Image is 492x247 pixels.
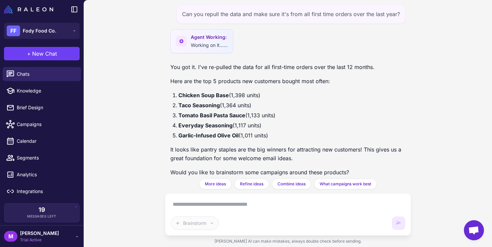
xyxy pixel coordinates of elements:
span: Integrations [17,188,76,195]
button: FFFody Food Co. [4,23,80,39]
a: Open chat [464,220,484,240]
span: Fody Food Co. [23,27,56,35]
p: You got it. I've re-pulled the data for all first-time orders over the last 12 months. [170,63,406,71]
button: +New Chat [4,47,80,60]
a: Segments [3,151,81,165]
span: New Chat [32,50,57,58]
span: Working on it...... [191,42,228,48]
li: (1,133 units) [178,111,406,120]
span: What campaigns work best [320,181,371,187]
div: FF [7,25,20,36]
strong: Garlic-Infused Olive Oil [178,132,239,139]
div: M [4,231,17,242]
strong: Everyday Seasoning [178,122,233,129]
p: Would you like to brainstorm some campaigns around these products? [170,168,406,177]
p: It looks like pantry staples are the big winners for attracting new customers! This gives us a gr... [170,145,406,163]
span: Refine ideas [240,181,263,187]
a: Calendar [3,134,81,148]
div: Can you repull the data and make sure it's from all first time orders over the last year? [176,4,406,24]
a: Campaigns [3,117,81,131]
div: [PERSON_NAME] AI can make mistakes, always double check before sending. [165,236,411,247]
a: Brief Design [3,101,81,115]
button: Brainstorm [171,217,219,230]
span: Chats [17,70,76,78]
span: More ideas [205,181,226,187]
strong: Tomato Basil Pasta Sauce [178,112,245,119]
button: More ideas [199,179,232,189]
a: Chats [3,67,81,81]
a: Integrations [3,184,81,198]
span: Agent Working: [191,34,228,41]
span: Brief Design [17,104,76,111]
span: [PERSON_NAME] [20,230,59,237]
a: Knowledge [3,84,81,98]
strong: Taco Seasoning [178,102,220,109]
span: Campaigns [17,121,76,128]
span: Analytics [17,171,76,178]
li: (1,364 units) [178,101,406,110]
span: Segments [17,154,76,162]
span: Messages Left [27,214,57,219]
button: Refine ideas [234,179,269,189]
span: Trial Active [20,237,59,243]
span: 19 [38,207,45,213]
li: (1,117 units) [178,121,406,130]
a: Analytics [3,168,81,182]
span: + [27,50,31,58]
span: Knowledge [17,87,76,95]
li: (1,011 units) [178,131,406,140]
li: (1,398 units) [178,91,406,100]
img: Raleon Logo [4,5,53,13]
button: What campaigns work best [314,179,377,189]
span: Calendar [17,137,76,145]
p: Here are the top 5 products new customers bought most often: [170,77,406,85]
a: Raleon Logo [4,5,56,13]
span: Combine ideas [277,181,306,187]
button: Combine ideas [272,179,311,189]
strong: Chicken Soup Base [178,92,229,99]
